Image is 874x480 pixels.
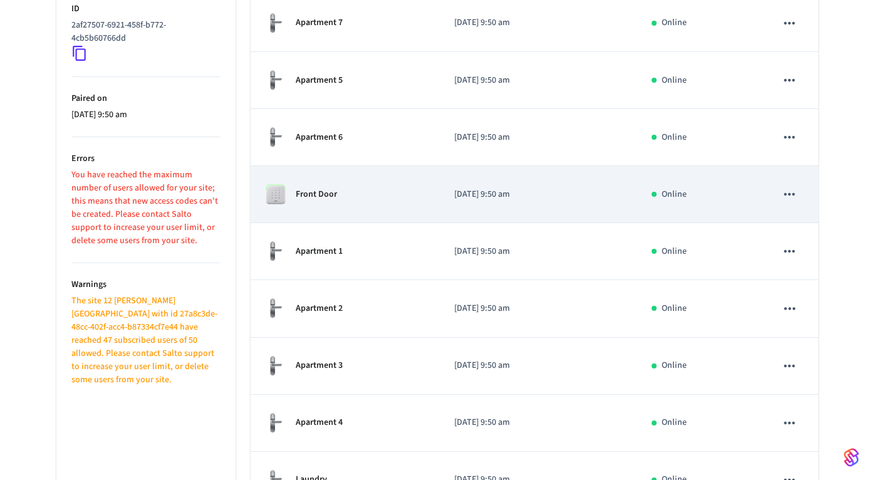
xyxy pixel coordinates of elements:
[71,108,221,122] p: [DATE] 9:50 am
[454,302,621,315] p: [DATE] 9:50 am
[454,245,621,258] p: [DATE] 9:50 am
[266,298,286,319] img: salto_escutcheon_pin
[662,302,687,315] p: Online
[662,416,687,429] p: Online
[454,74,621,87] p: [DATE] 9:50 am
[454,416,621,429] p: [DATE] 9:50 am
[266,70,286,91] img: salto_escutcheon_pin
[266,412,286,434] img: salto_escutcheon_pin
[266,127,286,148] img: salto_escutcheon_pin
[266,184,286,204] img: salto_wallreader_pin
[296,416,343,429] p: Apartment 4
[71,92,221,105] p: Paired on
[71,3,221,16] p: ID
[266,241,286,262] img: salto_escutcheon_pin
[71,169,221,248] p: You have reached the maximum number of users allowed for your site; this means that new access co...
[662,131,687,144] p: Online
[71,152,221,165] p: Errors
[296,16,343,29] p: Apartment 7
[266,355,286,377] img: salto_escutcheon_pin
[662,74,687,87] p: Online
[296,188,337,201] p: Front Door
[662,245,687,258] p: Online
[454,16,621,29] p: [DATE] 9:50 am
[71,19,216,45] p: 2af27507-6921-458f-b772-4cb5b60766dd
[454,188,621,201] p: [DATE] 9:50 am
[662,16,687,29] p: Online
[662,188,687,201] p: Online
[454,359,621,372] p: [DATE] 9:50 am
[844,447,859,467] img: SeamLogoGradient.69752ec5.svg
[296,131,343,144] p: Apartment 6
[454,131,621,144] p: [DATE] 9:50 am
[296,359,343,372] p: Apartment 3
[296,245,343,258] p: Apartment 1
[296,302,343,315] p: Apartment 2
[71,295,221,387] p: The site 12 [PERSON_NAME][GEOGRAPHIC_DATA] with id 27a8c3de-48cc-402f-acc4-b87334cf7e44 have reac...
[662,359,687,372] p: Online
[71,278,221,291] p: Warnings
[266,13,286,34] img: salto_escutcheon_pin
[296,74,343,87] p: Apartment 5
